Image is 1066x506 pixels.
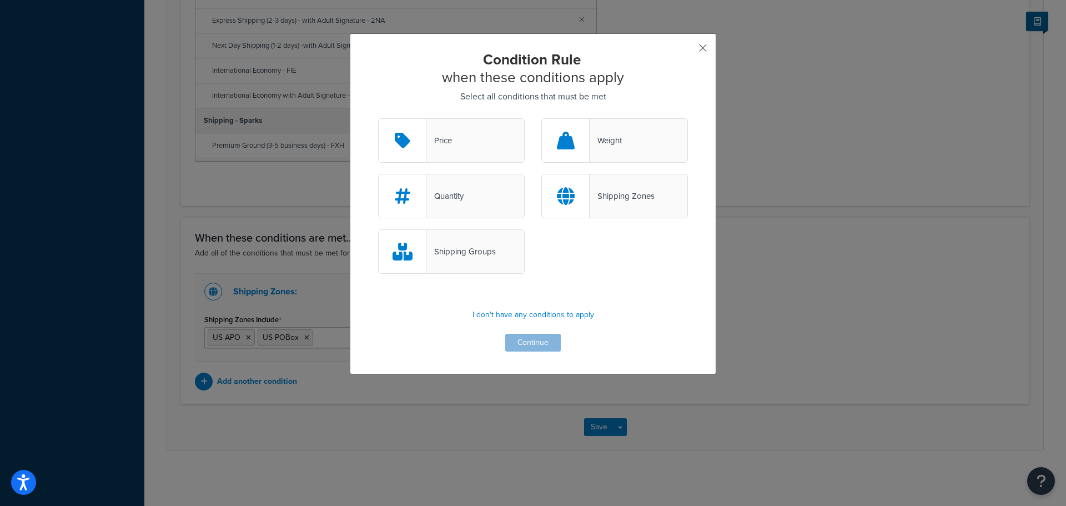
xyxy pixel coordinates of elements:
[378,307,688,323] p: I don't have any conditions to apply
[378,51,688,86] h2: when these conditions apply
[426,188,464,204] div: Quantity
[590,133,622,148] div: Weight
[426,244,496,259] div: Shipping Groups
[426,133,452,148] div: Price
[483,49,581,70] strong: Condition Rule
[378,89,688,104] p: Select all conditions that must be met
[590,188,655,204] div: Shipping Zones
